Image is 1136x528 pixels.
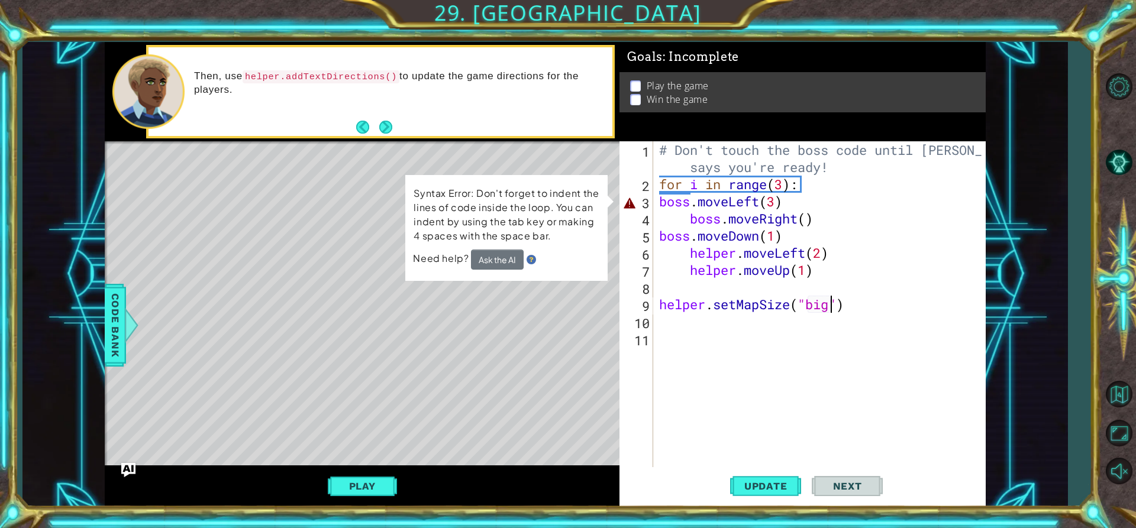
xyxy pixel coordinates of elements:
[121,463,135,477] button: Ask AI
[1102,454,1136,488] button: Unmute
[730,468,801,504] button: Update
[812,468,883,504] button: Next
[1102,145,1136,179] button: AI Hint
[1102,416,1136,451] button: Maximize Browser
[622,246,653,263] div: 6
[622,263,653,280] div: 7
[622,315,653,332] div: 10
[1102,69,1136,103] button: Level Options
[527,255,536,264] img: Hint
[105,141,651,490] div: Level Map
[356,121,379,134] button: Back
[328,475,397,497] button: Play
[471,250,524,270] button: Ask the AI
[622,212,653,229] div: 4
[243,70,399,83] code: helper.addTextDirections()
[627,50,739,64] span: Goals
[622,177,653,195] div: 2
[106,289,125,361] span: Code Bank
[1102,375,1136,414] a: Back to Map
[622,297,653,315] div: 9
[647,79,709,92] p: Play the game
[622,195,653,212] div: 3
[413,252,471,265] span: Need help?
[414,186,599,243] p: Syntax Error: Don't forget to indent the lines of code inside the loop. You can indent by using t...
[663,50,739,64] span: : Incomplete
[379,121,392,134] button: Next
[622,280,653,297] div: 8
[194,70,604,96] p: Then, use to update the game directions for the players.
[622,332,653,349] div: 11
[821,480,874,492] span: Next
[1102,377,1136,412] button: Back to Map
[622,143,653,177] div: 1
[647,93,708,106] p: Win the game
[622,229,653,246] div: 5
[732,480,799,492] span: Update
